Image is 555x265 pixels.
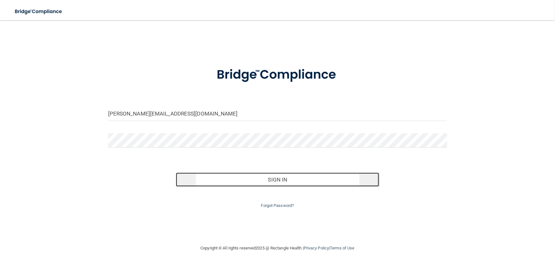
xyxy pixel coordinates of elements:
[445,220,547,245] iframe: Drift Widget Chat Controller
[108,107,447,121] input: Email
[162,238,394,258] div: Copyright © All rights reserved 2025 @ Rectangle Health | |
[330,246,354,250] a: Terms of Use
[204,58,352,91] img: bridge_compliance_login_screen.278c3ca4.svg
[304,246,329,250] a: Privacy Policy
[176,173,379,187] button: Sign In
[261,203,294,208] a: Forgot Password?
[10,5,68,18] img: bridge_compliance_login_screen.278c3ca4.svg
